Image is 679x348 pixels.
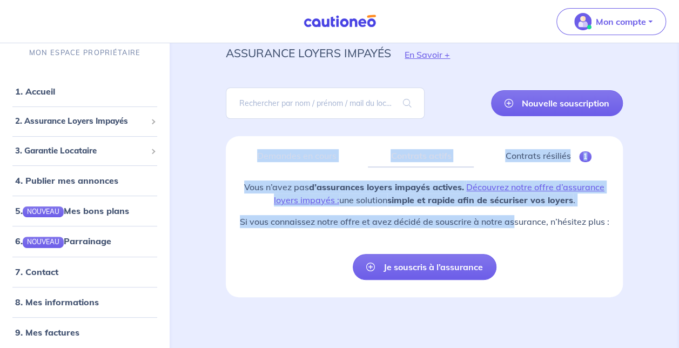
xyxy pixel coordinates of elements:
a: 4. Publier mes annonces [15,176,118,186]
span: search [390,88,425,118]
a: 8. Mes informations [15,297,99,307]
div: 1. Accueil [4,81,165,103]
button: En Savoir + [391,39,463,70]
p: Si vous connaissez notre offre et avez décidé de souscrire à notre assurance, n’hésitez plus : [234,215,614,228]
div: 3. Garantie Locataire [4,140,165,162]
strong: d’assurances loyers impayés actives. [309,182,464,192]
input: Rechercher par nom / prénom / mail du locataire [226,88,424,119]
div: 4. Publier mes annonces [4,170,165,192]
p: assurance loyers impayés [226,43,391,63]
strong: simple et rapide afin de sécuriser vos loyers [387,195,573,205]
a: Je souscris à l’assurance [353,254,496,280]
p: Vous n’avez pas une solution . [234,180,614,206]
span: 1 [579,151,591,162]
a: 6.NOUVEAUParrainage [15,236,111,247]
a: Nouvelle souscription [491,90,623,116]
span: 2. Assurance Loyers Impayés [15,116,146,128]
p: MON ESPACE PROPRIÉTAIRE [29,48,140,58]
div: 7. Contact [4,261,165,283]
div: 9. Mes factures [4,322,165,343]
p: Mon compte [596,15,646,28]
img: Cautioneo [299,15,380,28]
a: 7. Contact [15,266,58,277]
a: 9. Mes factures [15,327,79,338]
div: 2. Assurance Loyers Impayés [4,111,165,132]
div: 6.NOUVEAUParrainage [4,231,165,252]
img: illu_account_valid_menu.svg [574,13,591,30]
a: Contrats résiliés1 [482,145,614,168]
span: 3. Garantie Locataire [15,145,146,157]
button: illu_account_valid_menu.svgMon compte [556,8,666,35]
a: 1. Accueil [15,86,55,97]
div: 8. Mes informations [4,291,165,313]
a: 5.NOUVEAUMes bons plans [15,206,129,217]
div: 5.NOUVEAUMes bons plans [4,200,165,222]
